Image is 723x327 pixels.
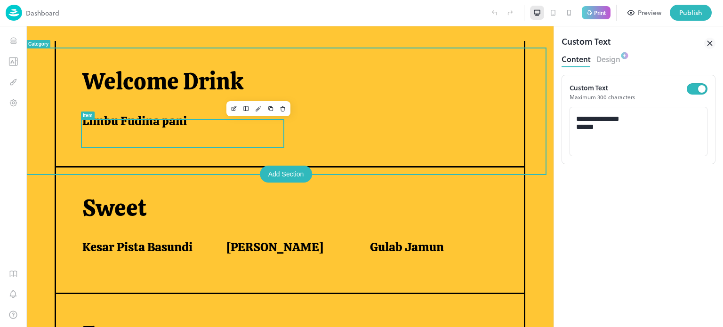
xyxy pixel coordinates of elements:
[26,8,59,18] p: Dashboard
[486,5,502,21] label: Undo (Ctrl + Z)
[622,5,667,21] button: Preview
[226,76,238,88] button: Design
[56,87,161,103] span: Limbu Fudina pani
[570,83,687,93] p: Custom Text
[56,167,476,196] p: Sweet
[638,8,661,18] div: Preview
[200,213,297,229] span: [PERSON_NAME]
[250,76,263,88] button: Delete
[679,8,702,18] div: Publish
[562,35,611,52] div: Custom Text
[56,41,476,70] p: Welcome Drink
[570,93,687,101] p: Maximum 300 characters
[238,76,250,88] button: Duplicate
[201,76,214,88] button: Edit
[233,139,286,156] div: Add Section
[502,5,518,21] label: Redo (Ctrl + Y)
[56,87,66,92] div: Item
[56,294,476,323] p: Farsan
[2,15,22,20] div: Category
[596,52,620,64] button: Design
[56,213,166,229] span: Kesar Pista Basundi
[214,76,226,88] button: Layout
[344,213,418,229] span: Gulab Jamun
[594,10,606,16] p: Print
[6,5,22,21] img: logo-86c26b7e.jpg
[670,5,712,21] button: Publish
[562,52,591,64] button: Content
